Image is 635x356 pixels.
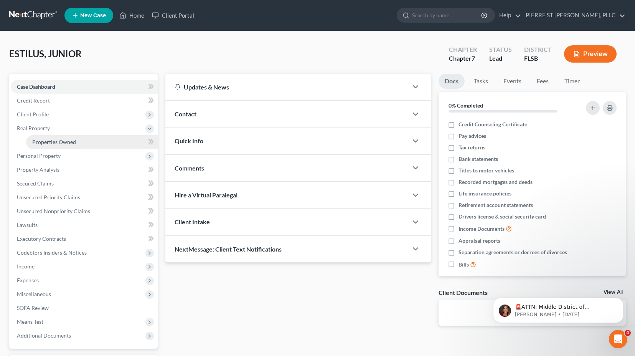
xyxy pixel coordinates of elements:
span: SOFA Review [17,305,49,311]
div: Client Documents [439,288,488,296]
a: Secured Claims [11,177,158,190]
a: Unsecured Nonpriority Claims [11,204,158,218]
input: Search by name... [412,8,482,22]
div: Status [489,45,512,54]
a: Timer [558,74,586,89]
span: Codebtors Insiders & Notices [17,249,87,256]
span: New Case [80,13,106,18]
span: Real Property [17,125,50,131]
a: Home [115,8,148,22]
span: Retirement account statements [459,201,533,209]
span: Unsecured Priority Claims [17,194,80,200]
span: Life insurance policies [459,190,511,197]
div: Chapter [449,54,477,63]
div: FLSB [524,54,552,63]
a: Case Dashboard [11,80,158,94]
div: Lead [489,54,512,63]
span: Bills [459,261,469,268]
span: Case Dashboard [17,83,55,90]
a: SOFA Review [11,301,158,315]
strong: 0% Completed [449,102,483,109]
iframe: Intercom live chat [609,330,627,348]
div: District [524,45,552,54]
a: Help [495,8,521,22]
p: No client documents yet. [445,306,620,313]
span: Additional Documents [17,332,71,339]
a: Tasks [468,74,494,89]
span: Expenses [17,277,39,283]
span: Unsecured Nonpriority Claims [17,208,90,214]
span: Appraisal reports [459,237,500,245]
span: Personal Property [17,152,61,159]
span: Lawsuits [17,222,38,228]
span: Means Test [17,318,43,325]
a: Fees [531,74,555,89]
a: Unsecured Priority Claims [11,190,158,204]
span: Quick Info [175,137,203,144]
a: Lawsuits [11,218,158,232]
span: 4 [625,330,631,336]
a: Credit Report [11,94,158,108]
a: Properties Owned [26,135,158,149]
span: Comments [175,164,204,172]
span: Executory Contracts [17,235,66,242]
a: Docs [439,74,465,89]
span: ESTILUS, JUNIOR [9,48,82,59]
span: 7 [472,55,475,62]
span: Secured Claims [17,180,54,187]
a: PIERRE ST [PERSON_NAME], PLLC [522,8,625,22]
a: Executory Contracts [11,232,158,246]
a: Events [497,74,528,89]
span: Tax returns [459,144,485,151]
a: Client Portal [148,8,198,22]
span: Recorded mortgages and deeds [459,178,533,186]
span: Bank statements [459,155,498,163]
span: Separation agreements or decrees of divorces [459,248,567,256]
span: Income [17,263,35,270]
span: Income Documents [459,225,505,233]
span: Pay advices [459,132,486,140]
span: Property Analysis [17,166,59,173]
span: NextMessage: Client Text Notifications [175,245,282,253]
span: Client Intake [175,218,210,225]
span: Credit Counseling Certificate [459,121,527,128]
iframe: Intercom notifications message [482,281,635,335]
span: Drivers license & social security card [459,213,546,220]
span: Hire a Virtual Paralegal [175,191,238,199]
span: Client Profile [17,111,49,118]
span: Credit Report [17,97,50,104]
span: Properties Owned [32,139,76,145]
a: Property Analysis [11,163,158,177]
button: Preview [564,45,617,63]
span: Contact [175,110,196,118]
span: Miscellaneous [17,291,51,297]
div: Updates & News [175,83,399,91]
span: Titles to motor vehicles [459,167,514,174]
div: Chapter [449,45,477,54]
